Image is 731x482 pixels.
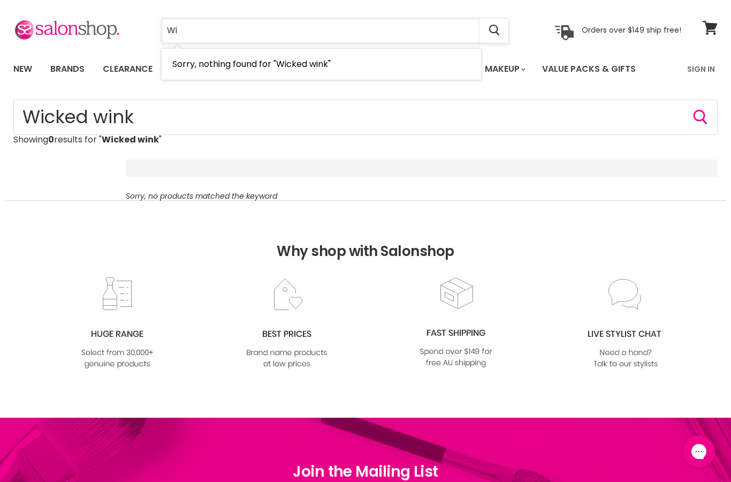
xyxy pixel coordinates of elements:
[5,58,40,80] a: New
[162,49,481,80] li: No Results
[126,191,277,201] em: Sorry, no products matched the keyword
[5,200,726,276] h2: Why shop with Salonshop
[477,58,532,80] a: Makeup
[243,277,330,371] img: prices.jpg
[692,109,709,126] button: Search
[681,58,721,80] a: Sign In
[677,432,720,471] iframe: Gorgias live chat messenger
[42,58,93,80] a: Brands
[582,277,669,371] img: chat_c0a1c8f7-3133-4fc6-855f-7264552747f6.jpg
[413,276,499,370] img: fast.jpg
[162,18,480,43] input: Search
[102,133,159,146] strong: Wicked wink
[582,25,681,35] p: Orders over $149 ship free!
[74,277,161,371] img: range2_8cf790d4-220e-469f-917d-a18fed3854b6.jpg
[534,58,644,80] a: Value Packs & Gifts
[95,58,161,80] a: Clearance
[48,133,54,146] strong: 0
[13,135,718,145] p: Showing results for " "
[480,18,508,43] button: Search
[172,58,331,70] span: Sorry, nothing found for "Wicked wink"
[161,18,509,43] form: Product
[5,54,663,85] ul: Main menu
[13,100,718,135] form: Product
[13,100,718,135] input: Search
